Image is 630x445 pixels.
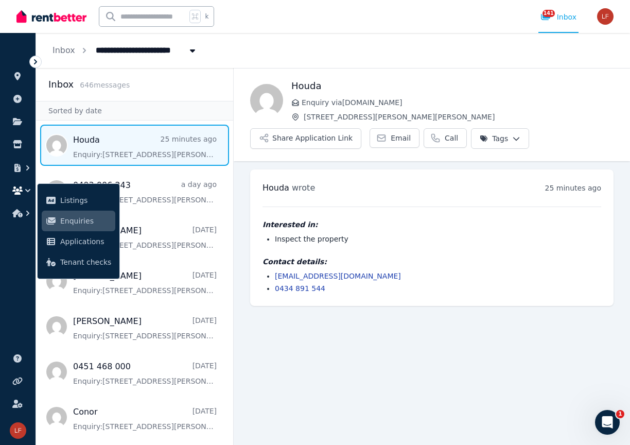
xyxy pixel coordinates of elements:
[275,234,601,244] li: Inspect the property
[52,45,75,55] a: Inbox
[73,134,217,160] a: Houda25 minutes agoEnquiry:[STREET_ADDRESS][PERSON_NAME][PERSON_NAME].
[60,215,111,227] span: Enquiries
[471,128,529,149] button: Tags
[292,183,315,193] span: wrote
[445,133,458,143] span: Call
[36,33,214,68] nav: Breadcrumb
[262,183,289,193] span: Houda
[73,361,217,386] a: 0451 468 000[DATE]Enquiry:[STREET_ADDRESS][PERSON_NAME][PERSON_NAME].
[73,315,217,341] a: [PERSON_NAME][DATE]Enquiry:[STREET_ADDRESS][PERSON_NAME][PERSON_NAME].
[545,184,601,192] time: 25 minutes ago
[73,270,217,296] a: [PERSON_NAME][DATE]Enquiry:[STREET_ADDRESS][PERSON_NAME][PERSON_NAME].
[250,128,361,149] button: Share Application Link
[205,12,208,21] span: k
[275,284,325,293] a: 0434 891 544
[302,97,614,108] span: Enquiry via [DOMAIN_NAME]
[60,235,111,248] span: Applications
[60,256,111,268] span: Tenant checks
[540,12,576,22] div: Inbox
[424,128,467,148] a: Call
[391,133,411,143] span: Email
[16,9,86,24] img: RentBetter
[304,112,614,122] span: [STREET_ADDRESS][PERSON_NAME][PERSON_NAME]
[262,219,601,230] h4: Interested in:
[42,252,115,272] a: Tenant checks
[616,410,624,418] span: 1
[250,84,283,117] img: Houda
[370,128,419,148] a: Email
[291,79,614,93] h1: Houda
[48,77,74,92] h2: Inbox
[542,10,555,17] span: 141
[262,256,601,267] h4: Contact details:
[73,225,217,250] a: [PERSON_NAME][DATE]Enquiry:[STREET_ADDRESS][PERSON_NAME][PERSON_NAME].
[42,211,115,231] a: Enquiries
[73,179,217,205] a: 0403 006 243a day agoEnquiry:[STREET_ADDRESS][PERSON_NAME][PERSON_NAME].
[80,81,130,89] span: 646 message s
[73,406,217,432] a: Conor[DATE]Enquiry:[STREET_ADDRESS][PERSON_NAME][PERSON_NAME].
[60,194,111,207] span: Listings
[480,133,508,144] span: Tags
[36,101,233,121] div: Sorted by date
[275,272,401,280] a: [EMAIL_ADDRESS][DOMAIN_NAME]
[42,190,115,211] a: Listings
[597,8,614,25] img: Leo Fung
[595,410,620,435] iframe: Intercom live chat
[10,422,26,439] img: Leo Fung
[42,231,115,252] a: Applications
